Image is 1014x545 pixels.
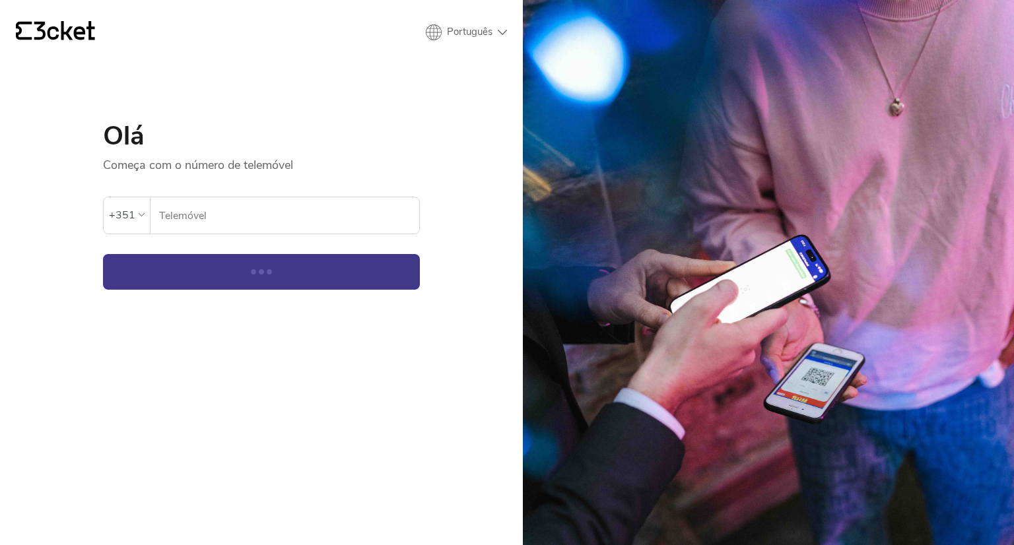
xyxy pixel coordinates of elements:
[109,205,135,225] div: +351
[103,254,420,290] button: Continuar
[158,197,419,234] input: Telemóvel
[103,123,420,149] h1: Olá
[103,149,420,173] p: Começa com o número de telemóvel
[16,21,95,44] a: {' '}
[151,197,419,234] label: Telemóvel
[16,22,32,40] g: {' '}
